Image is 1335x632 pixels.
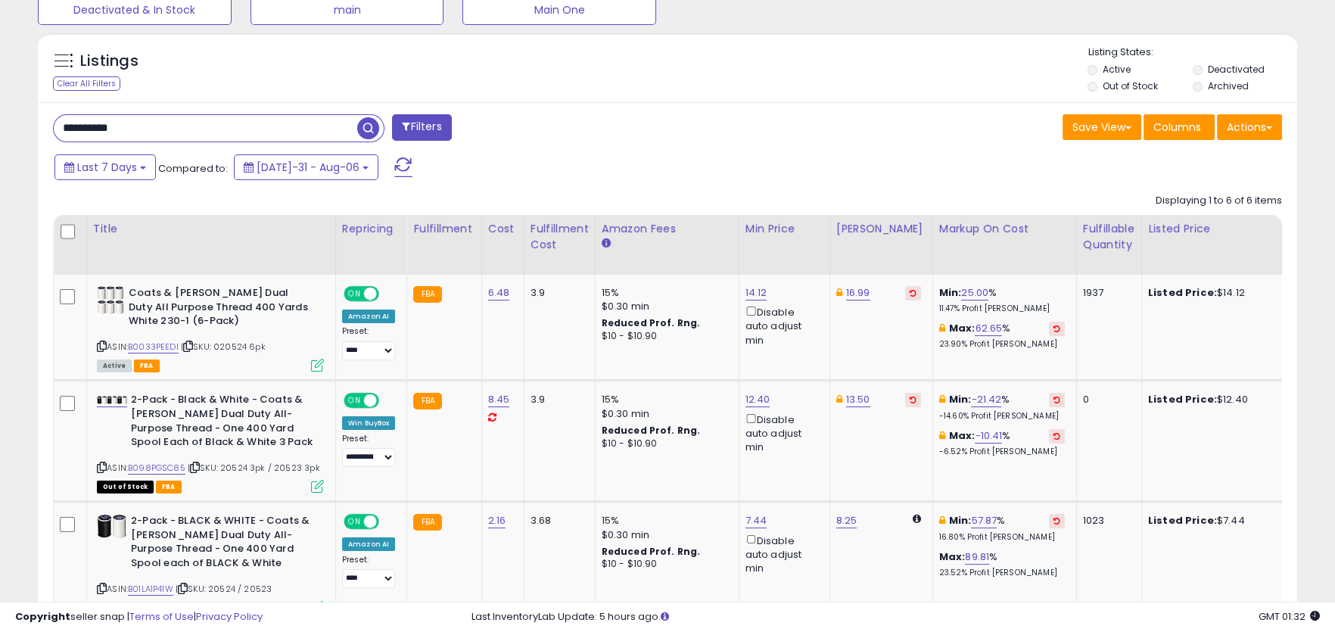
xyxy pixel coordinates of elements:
a: -10.41 [975,428,1002,444]
div: 3.9 [531,286,583,300]
div: Cost [488,221,518,237]
div: $7.44 [1148,514,1274,528]
div: Preset: [342,434,396,468]
div: 1023 [1083,514,1130,528]
a: B098PGSC85 [128,462,185,475]
b: Max: [949,321,976,335]
a: 89.81 [965,549,989,565]
div: % [939,514,1065,542]
img: 31Vr-EVcwFS._SL40_.jpg [97,396,127,404]
div: % [939,429,1065,457]
div: Amazon AI [342,537,395,551]
a: -21.42 [971,392,1001,407]
div: Amazon AI [342,310,395,323]
div: Title [93,221,329,237]
button: Actions [1217,114,1282,140]
a: 6.48 [488,285,510,300]
div: $10 - $10.90 [602,558,727,571]
div: Last InventoryLab Update: 5 hours ago. [471,610,1320,624]
span: ON [345,394,364,407]
a: 12.40 [745,392,770,407]
label: Active [1103,63,1131,76]
div: Preset: [342,555,396,589]
a: 7.44 [745,513,767,528]
small: Amazon Fees. [602,237,611,251]
a: 16.99 [846,285,870,300]
a: 13.50 [846,392,870,407]
a: 8.45 [488,392,510,407]
div: $10 - $10.90 [602,437,727,450]
span: All listings that are currently out of stock and unavailable for purchase on Amazon [97,481,154,493]
a: B01LA1P41W [128,583,173,596]
span: FBA [156,481,182,493]
div: % [939,550,1065,578]
span: OFF [377,288,401,300]
div: % [939,286,1065,314]
span: | SKU: 20524 / 20523 [176,583,272,595]
div: Clear All Filters [53,76,120,91]
p: 16.80% Profit [PERSON_NAME] [939,532,1065,543]
button: Columns [1144,114,1215,140]
div: seller snap | | [15,610,263,624]
div: Repricing [342,221,401,237]
span: OFF [377,515,401,528]
div: ASIN: [97,286,324,370]
p: Listing States: [1088,45,1296,60]
div: $14.12 [1148,286,1274,300]
img: 41yBFzgAmwL._SL40_.jpg [97,286,125,316]
div: $0.30 min [602,528,727,542]
div: ASIN: [97,393,324,491]
label: Deactivated [1208,63,1265,76]
a: Privacy Policy [196,609,263,624]
div: $10 - $10.90 [602,330,727,343]
span: | SKU: 20524 3pk / 20523 3pk [188,462,320,474]
span: | SKU: 020524 6pk [181,341,266,353]
a: 2.16 [488,513,506,528]
a: 25.00 [961,285,988,300]
button: [DATE]-31 - Aug-06 [234,154,378,180]
label: Out of Stock [1103,79,1158,92]
div: Disable auto adjust min [745,411,818,455]
small: FBA [413,514,441,531]
div: 15% [602,514,727,528]
a: 8.25 [836,513,857,528]
b: Min: [949,392,972,406]
img: 51xhhMx+ncL._SL40_.jpg [97,514,127,539]
p: 23.90% Profit [PERSON_NAME] [939,339,1065,350]
p: 23.52% Profit [PERSON_NAME] [939,568,1065,578]
b: Listed Price: [1148,285,1217,300]
b: Reduced Prof. Rng. [602,424,701,437]
p: 11.47% Profit [PERSON_NAME] [939,304,1065,314]
div: Amazon Fees [602,221,733,237]
div: Listed Price [1148,221,1279,237]
b: Listed Price: [1148,392,1217,406]
div: $0.30 min [602,407,727,421]
th: The percentage added to the cost of goods (COGS) that forms the calculator for Min & Max prices. [932,215,1076,275]
small: FBA [413,393,441,409]
span: ON [345,288,364,300]
div: Disable auto adjust min [745,304,818,347]
h5: Listings [80,51,138,72]
span: OFF [377,394,401,407]
div: 1937 [1083,286,1130,300]
b: Reduced Prof. Rng. [602,545,701,558]
strong: Copyright [15,609,70,624]
span: 2025-08-14 01:32 GMT [1259,609,1320,624]
div: 15% [602,393,727,406]
b: Min: [949,513,972,528]
b: Max: [939,549,966,564]
b: Max: [949,428,976,443]
b: Reduced Prof. Rng. [602,316,701,329]
div: % [939,322,1065,350]
button: Save View [1063,114,1141,140]
b: Min: [939,285,962,300]
div: 0 [1083,393,1130,406]
div: % [939,393,1065,421]
div: [PERSON_NAME] [836,221,926,237]
span: FBA [134,360,160,372]
div: Win BuyBox [342,416,396,430]
label: Archived [1208,79,1249,92]
div: Disable auto adjust min [745,532,818,576]
div: Displaying 1 to 6 of 6 items [1156,194,1282,208]
p: -6.52% Profit [PERSON_NAME] [939,447,1065,457]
